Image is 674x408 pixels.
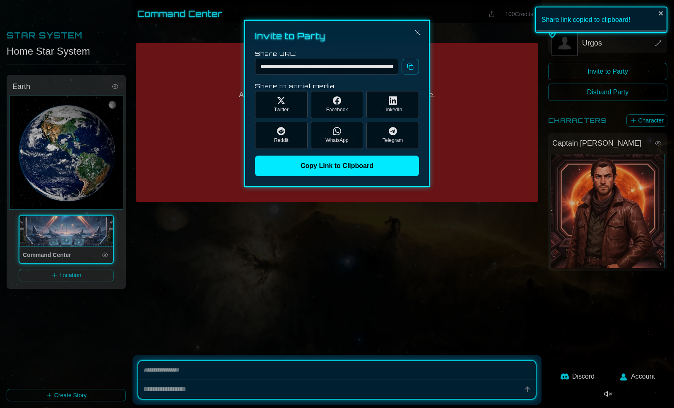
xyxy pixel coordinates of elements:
[255,82,336,89] label: Share to social media:
[383,137,403,144] span: Telegram
[383,106,402,113] span: LinkedIn
[255,122,308,149] button: Reddit
[311,122,363,149] button: WhatsApp
[255,91,308,118] button: Twitter
[535,7,667,33] div: Share link copied to clipboard!
[412,27,422,37] img: Close
[366,122,419,149] button: Telegram
[326,106,348,113] span: Facebook
[255,156,419,176] button: Copy Link to Clipboard
[366,91,419,118] button: LinkedIn
[255,50,297,57] label: Share URL:
[325,137,348,144] span: WhatsApp
[255,31,419,42] h2: Invite to Party
[402,59,419,74] button: Copy to clipboard
[311,91,363,118] button: Facebook
[274,137,289,144] span: Reddit
[658,10,664,17] button: close
[274,106,289,113] span: Twitter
